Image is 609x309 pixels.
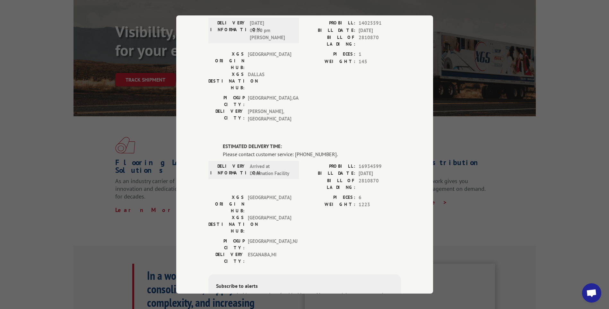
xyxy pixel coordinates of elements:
[305,20,355,27] label: PROBILL:
[223,150,401,158] div: Please contact customer service: [PHONE_NUMBER].
[250,163,293,177] span: Arrived at Destination Facility
[208,51,245,71] label: XGS ORIGIN HUB:
[359,194,401,201] span: 6
[210,163,247,177] label: DELIVERY INFORMATION:
[208,214,245,234] label: XGS DESTINATION HUB:
[208,251,245,265] label: DELIVERY CITY:
[359,27,401,34] span: [DATE]
[305,194,355,201] label: PIECES:
[305,201,355,208] label: WEIGHT:
[248,194,291,214] span: [GEOGRAPHIC_DATA]
[305,34,355,48] label: BILL OF LADING:
[305,170,355,177] label: BILL DATE:
[582,283,601,303] a: Open chat
[248,108,291,122] span: [PERSON_NAME] , [GEOGRAPHIC_DATA]
[305,163,355,170] label: PROBILL:
[210,20,247,41] label: DELIVERY INFORMATION:
[305,51,355,58] label: PIECES:
[359,201,401,208] span: 1223
[359,170,401,177] span: [DATE]
[223,143,401,150] label: ESTIMATED DELIVERY TIME:
[248,251,291,265] span: ESCANABA , MI
[208,71,245,91] label: XGS DESTINATION HUB:
[359,163,401,170] span: 16934599
[208,238,245,251] label: PICKUP CITY:
[359,20,401,27] span: 14025591
[248,238,291,251] span: [GEOGRAPHIC_DATA] , NJ
[359,51,401,58] span: 1
[208,194,245,214] label: XGS ORIGIN HUB:
[248,51,291,71] span: [GEOGRAPHIC_DATA]
[305,177,355,191] label: BILL OF LADING:
[248,71,291,91] span: DALLAS
[250,20,293,41] span: [DATE] 03:00 pm [PERSON_NAME]
[216,291,393,306] div: Get texted with status updates for this shipment. Message and data rates may apply. Message frequ...
[305,27,355,34] label: BILL DATE:
[208,108,245,122] label: DELIVERY CITY:
[248,94,291,108] span: [GEOGRAPHIC_DATA] , GA
[359,177,401,191] span: 2810870
[208,94,245,108] label: PICKUP CITY:
[216,282,393,291] div: Subscribe to alerts
[359,34,401,48] span: 2810870
[359,58,401,66] span: 145
[248,214,291,234] span: [GEOGRAPHIC_DATA]
[305,58,355,66] label: WEIGHT:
